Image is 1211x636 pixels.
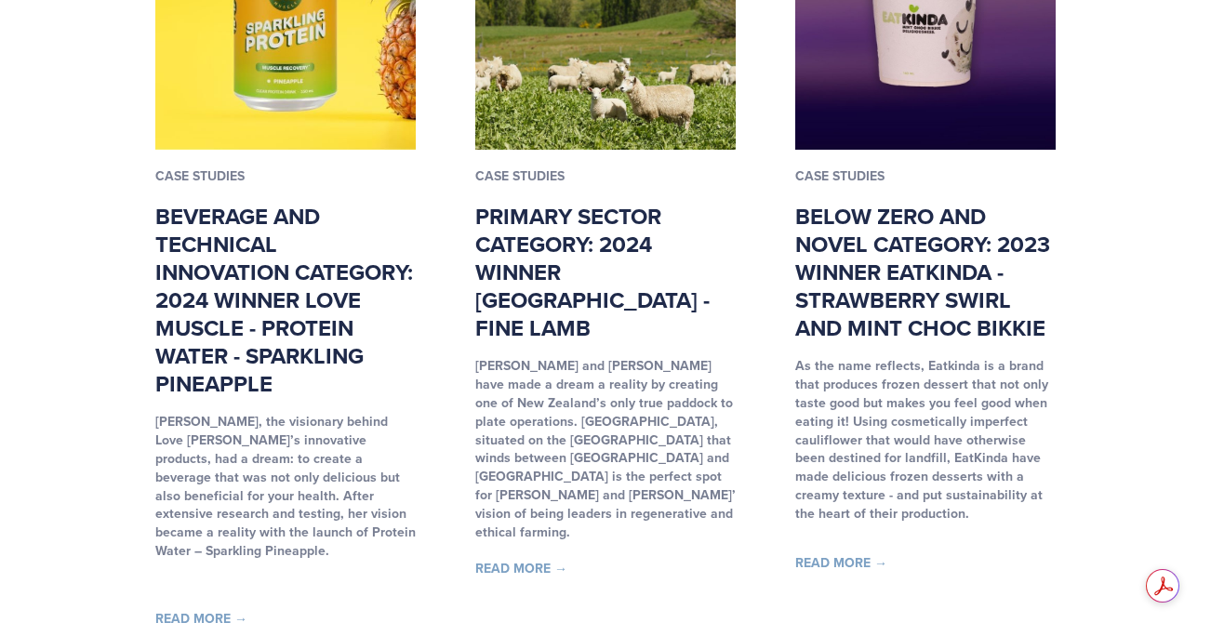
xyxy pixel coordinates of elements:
p: Case Studies [795,165,1056,188]
a: Read More → [475,559,567,577]
a: Beverage and Technical Innovation Category: 2024 Winner Love Muscle - Protein Water - Sparkling P... [155,200,413,400]
a: Primary Sector Category: 2024 Winner [GEOGRAPHIC_DATA] - Fine lamb [475,200,710,344]
a: Read More → [795,553,887,572]
p: Case Studies [475,165,736,188]
a: Read More → [155,609,247,628]
p: Case Studies [155,165,416,188]
strong: [PERSON_NAME] and [PERSON_NAME] have made a dream a reality by creating one of New Zealand’s only... [475,356,739,541]
a: Below Zero and Novel Category: 2023 Winner EatKinda - Strawberry Swirl and Mint Choc Bikkie [795,200,1050,344]
strong: [PERSON_NAME], the visionary behind Love [PERSON_NAME]’s innovative products, had a dream: to cre... [155,412,419,560]
strong: As the name reflects, Eatkinda is a brand that produces frozen dessert that not only taste good b... [795,356,1048,523]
